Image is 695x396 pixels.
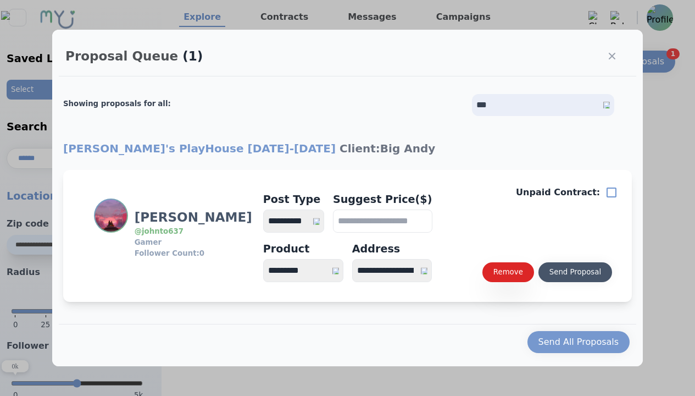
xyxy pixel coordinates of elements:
[527,331,630,353] button: Send All Proposals
[493,267,523,278] div: Remove
[158,98,170,109] div: all :
[135,248,252,259] h3: Follower Count: 0
[135,208,252,226] h3: [PERSON_NAME]
[263,192,324,207] h4: Post Type
[516,186,600,199] p: Unpaid Contract:
[333,192,432,207] h4: Suggest Price($)
[182,49,203,63] span: (1)
[95,200,127,232] img: Profile
[63,140,632,157] h2: [PERSON_NAME]'s PlayHouse [DATE] - [DATE]
[538,262,612,282] button: Send Proposal
[263,241,343,257] div: Product
[135,227,184,235] a: @johnto637
[65,49,178,63] h2: Proposal Queue
[352,241,432,257] div: Address
[63,92,171,116] h2: Showing proposals for
[549,267,601,278] div: Send Proposal
[135,237,252,248] h3: Gamer
[482,262,534,282] button: Remove
[340,142,435,155] span: Client: Big Andy
[538,335,619,349] div: Send All Proposals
